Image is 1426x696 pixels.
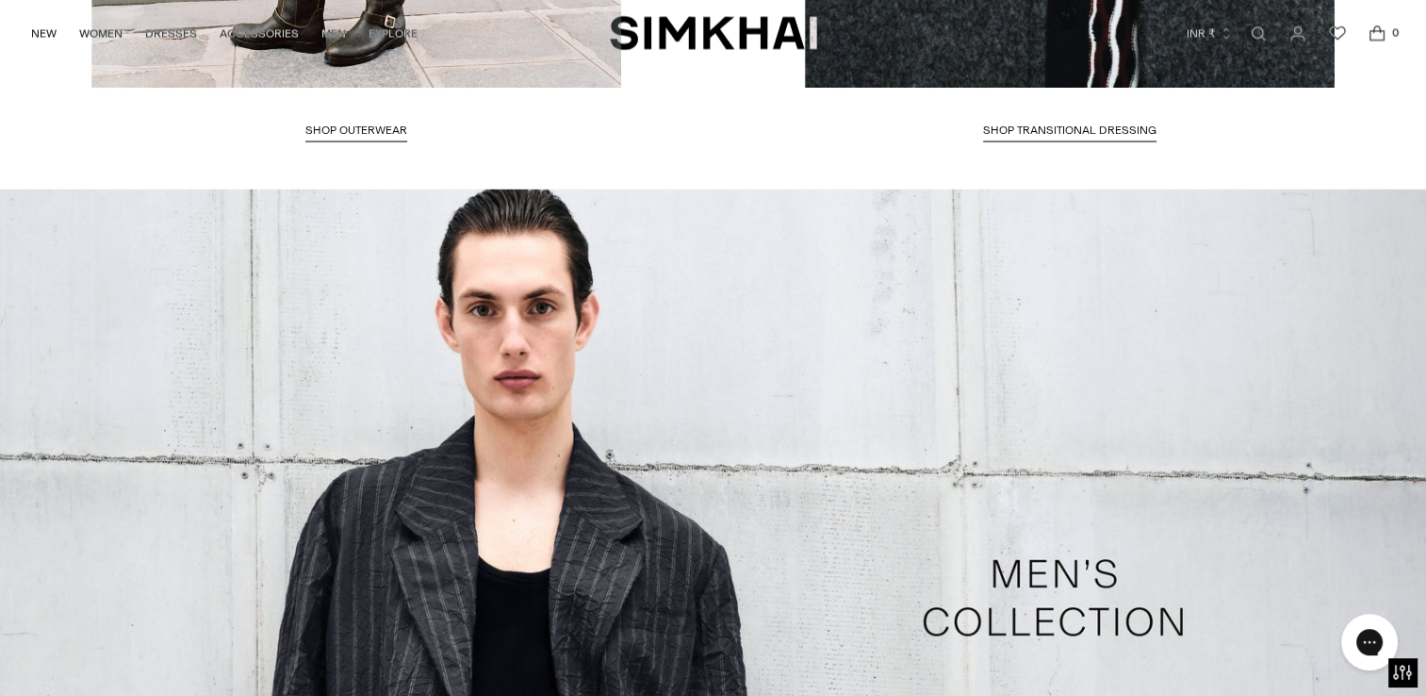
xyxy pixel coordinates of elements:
[79,13,123,55] a: WOMEN
[983,124,1156,137] span: SHOP TRANSITIONAL DRESSING
[1279,15,1317,53] a: Go to the account page
[1386,25,1403,41] span: 0
[1332,607,1407,677] iframe: Gorgias live chat messenger
[1239,15,1277,53] a: Open search modal
[321,13,346,55] a: MEN
[145,13,197,55] a: DRESSES
[983,124,1156,142] a: SHOP TRANSITIONAL DRESSING
[610,15,817,52] a: SIMKHAI
[220,13,299,55] a: ACCESSORIES
[1319,15,1356,53] a: Wishlist
[305,124,407,142] a: Shop OUTERWEAR
[305,124,407,137] span: Shop OUTERWEAR
[1187,13,1233,55] button: INR ₹
[1358,15,1396,53] a: Open cart modal
[369,13,418,55] a: EXPLORE
[31,13,57,55] a: NEW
